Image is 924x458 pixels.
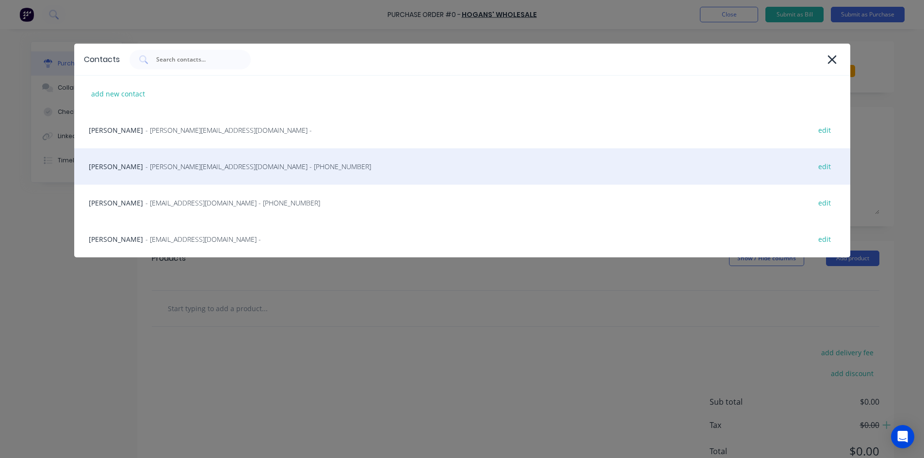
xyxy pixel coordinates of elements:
div: [PERSON_NAME] [74,221,850,257]
span: - [EMAIL_ADDRESS][DOMAIN_NAME] - [PHONE_NUMBER] [146,198,320,208]
input: Search contacts... [155,55,236,64]
div: edit [813,159,836,174]
div: Open Intercom Messenger [891,425,914,448]
div: [PERSON_NAME] [74,148,850,185]
div: edit [813,123,836,138]
div: Contacts [84,54,120,65]
div: [PERSON_NAME] [74,112,850,148]
span: - [EMAIL_ADDRESS][DOMAIN_NAME] - [146,234,261,244]
div: add new contact [86,86,150,101]
div: [PERSON_NAME] [74,185,850,221]
div: edit [813,195,836,210]
span: - [PERSON_NAME][EMAIL_ADDRESS][DOMAIN_NAME] - [146,125,312,135]
span: - [PERSON_NAME][EMAIL_ADDRESS][DOMAIN_NAME] - [PHONE_NUMBER] [146,161,371,172]
div: edit [813,232,836,247]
